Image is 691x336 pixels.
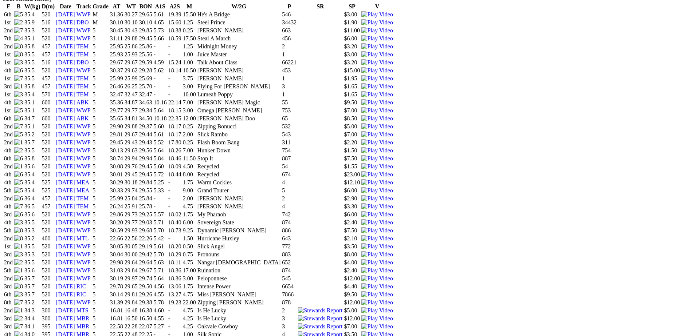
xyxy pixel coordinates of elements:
[76,299,91,305] a: WWP
[42,27,55,34] td: 520
[76,131,91,137] a: WWP
[14,283,23,290] img: 8
[76,99,89,105] a: ABK
[361,187,393,194] img: Play Video
[56,75,75,81] a: [DATE]
[42,35,55,42] td: 520
[76,27,91,33] a: WWP
[361,299,393,305] a: View replay
[361,283,393,289] a: View replay
[92,35,109,42] td: 5
[298,3,343,10] th: SR
[76,235,89,241] a: MTL
[76,43,89,49] a: TEM
[56,267,75,273] a: [DATE]
[361,315,393,322] img: Play Video
[76,259,91,265] a: WWP
[361,195,393,201] a: View replay
[14,275,23,282] img: 6
[4,43,13,50] td: 2nd
[361,235,393,241] a: View replay
[139,19,153,26] td: 30.10
[76,227,91,233] a: WWP
[76,11,91,17] a: WWP
[76,67,91,73] a: WWP
[182,27,196,34] td: 0.25
[14,51,23,58] img: 8
[282,3,297,10] th: P
[76,211,91,217] a: WWP
[56,107,75,113] a: [DATE]
[282,11,297,18] td: 546
[56,11,75,17] a: [DATE]
[361,291,393,298] img: Play Video
[361,155,393,162] img: Play Video
[361,275,393,282] img: Play Video
[56,67,75,73] a: [DATE]
[361,323,393,329] a: View replay
[4,27,13,34] td: 2nd
[168,3,182,10] th: A2S
[56,83,75,89] a: [DATE]
[361,11,393,18] img: Play Video
[76,51,89,57] a: TEM
[14,203,23,210] img: 7
[14,243,23,250] img: 1
[361,163,393,169] a: View replay
[182,3,196,10] th: M
[24,11,41,18] td: 35.4
[168,35,182,42] td: 18.59
[361,83,393,89] a: View replay
[56,27,75,33] a: [DATE]
[76,59,89,65] a: DBO
[56,307,75,313] a: [DATE]
[361,163,393,170] img: Play Video
[343,35,360,42] td: $6.00
[14,107,23,114] img: 5
[361,243,393,249] a: View replay
[56,291,75,297] a: [DATE]
[343,3,360,10] th: SP
[361,267,393,273] a: View replay
[56,235,75,241] a: [DATE]
[124,43,138,50] td: 25.86
[56,283,75,289] a: [DATE]
[124,35,138,42] td: 29.88
[361,139,393,145] a: View replay
[343,11,360,18] td: $3.00
[4,51,13,58] td: 1st
[14,27,23,34] img: 7
[76,91,89,97] a: TEM
[14,323,23,330] img: 7
[361,259,393,265] a: View replay
[76,323,90,329] a: MBR
[14,123,23,130] img: 7
[361,35,393,42] img: Play Video
[361,27,393,34] img: Play Video
[56,259,75,265] a: [DATE]
[361,323,393,330] img: Play Video
[14,315,23,322] img: 2
[361,51,393,57] a: View replay
[361,91,393,97] a: View replay
[110,3,123,10] th: AT
[14,19,23,26] img: 2
[14,211,23,218] img: 6
[92,27,109,34] td: 5
[24,51,41,58] td: 35.5
[56,315,75,321] a: [DATE]
[24,43,41,50] td: 35.8
[76,219,91,225] a: WWP
[361,107,393,114] img: Play Video
[168,19,182,26] td: 15.60
[343,27,360,34] td: $11.00
[197,19,281,26] td: Steel Prince
[361,219,393,226] img: Play Video
[197,3,281,10] th: W/2G
[92,19,109,26] td: M
[361,243,393,250] img: Play Video
[361,219,393,225] a: View replay
[361,203,393,210] img: Play Video
[14,171,23,178] img: 6
[56,59,75,65] a: [DATE]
